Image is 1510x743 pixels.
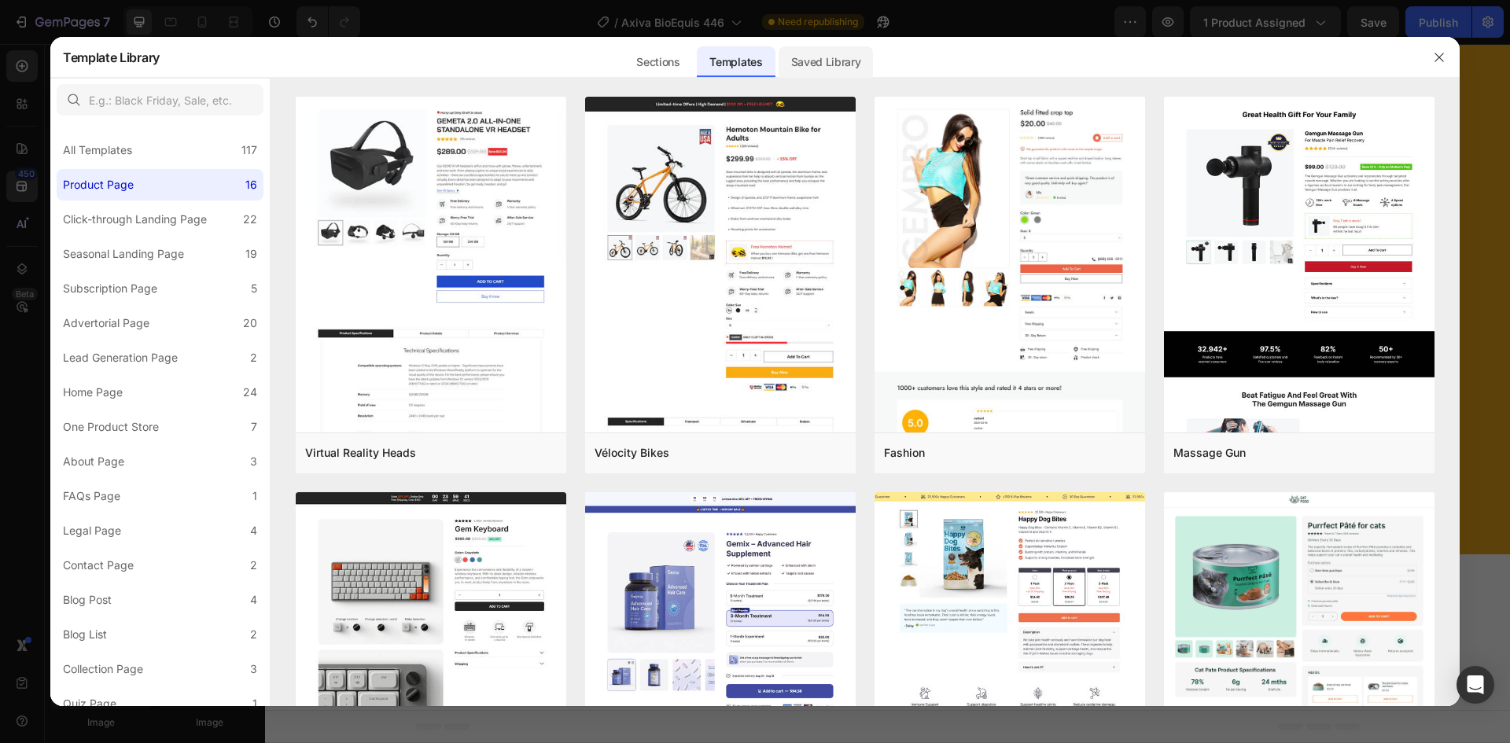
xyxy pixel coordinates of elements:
div: 2 [250,348,257,367]
div: Legal Page [63,521,121,540]
p: Innehåller noggrant utvalda växtextrakt som varsamt vårdar huden och ger en lätt, fräsch känsla. [636,243,1093,281]
div: Blog List [63,625,107,644]
div: Saved Library [779,46,874,78]
div: Virtual Reality Heads [305,443,416,462]
div: Advertorial Page [63,314,149,333]
div: 22 [243,210,257,229]
span: then drag & drop elements [680,588,797,602]
div: Contact Page [63,556,134,575]
div: Subscription Page [63,279,157,298]
strong: Mild formula med växtbaserade ingredienser [636,155,1020,239]
div: 2 [250,556,257,575]
h2: Template Library [63,37,160,78]
div: One Product Store [63,417,159,436]
div: Home Page [63,383,123,402]
div: 24 [243,383,257,402]
div: Templates [697,46,775,78]
div: Add blank section [692,568,788,585]
div: Sections [624,46,692,78]
div: 3 [250,660,257,679]
div: Quiz Page [63,694,116,713]
div: FAQs Page [63,487,120,506]
div: Seasonal Landing Page [63,245,184,263]
div: About Page [63,452,124,471]
input: E.g.: Black Friday, Sale, etc. [57,84,263,116]
span: inspired by CRO experts [446,588,554,602]
div: 3 [250,452,257,471]
div: 1 [252,487,257,506]
div: Click-through Landing Page [63,210,207,229]
div: 117 [241,141,257,160]
div: 5 [251,279,257,298]
div: Collection Page [63,660,143,679]
div: Fashion [884,443,925,462]
div: Vélocity Bikes [595,443,669,462]
div: Generate layout [576,568,659,585]
div: 1 [252,694,257,713]
p: ⁠⁠⁠⁠⁠⁠⁠ [636,154,1093,240]
div: 4 [250,590,257,609]
div: Lead Generation Page [63,348,178,367]
span: Add section [585,533,660,550]
div: Open Intercom Messenger [1457,666,1494,704]
div: Rich Text Editor. Editing area: main [635,241,1095,282]
div: All Templates [63,141,132,160]
div: 20 [243,314,257,333]
div: 4 [250,521,257,540]
div: 7 [251,417,257,436]
h2: Rich Text Editor. Editing area: main [635,153,1095,241]
div: 2 [250,625,257,644]
div: Choose templates [453,568,548,585]
div: Blog Post [63,590,112,609]
div: Massage Gun [1173,443,1246,462]
div: Product Page [63,175,134,194]
div: 19 [245,245,257,263]
span: from URL or image [575,588,659,602]
div: 16 [245,175,257,194]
